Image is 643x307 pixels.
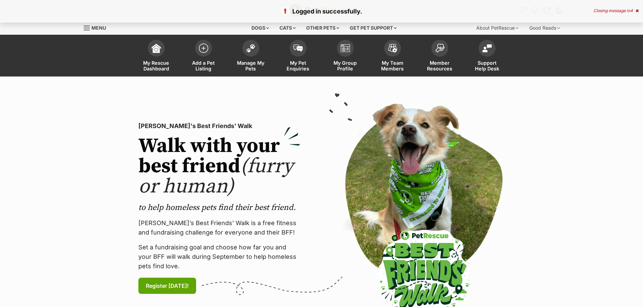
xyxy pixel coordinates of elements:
[472,60,502,71] span: Support Help Desk
[138,154,293,199] span: (furry or human)
[341,44,350,52] img: group-profile-icon-3fa3cf56718a62981997c0bc7e787c4b2cf8bcc04b72c1350f741eb67cf2f40e.svg
[482,44,492,52] img: help-desk-icon-fdf02630f3aa405de69fd3d07c3f3aa587a6932b1a1747fa1d2bba05be0121f9.svg
[188,60,219,71] span: Add a Pet Listing
[180,36,227,76] a: Add a Pet Listing
[525,21,565,35] div: Good Reads
[246,44,256,53] img: manage-my-pets-icon-02211641906a0b7f246fdf0571729dbe1e7629f14944591b6c1af311fb30b64b.svg
[472,21,523,35] div: About PetRescue
[84,21,111,33] a: Menu
[138,278,196,294] a: Register [DATE]!
[138,243,300,271] p: Set a fundraising goal and choose how far you and your BFF will walk during September to help hom...
[141,60,171,71] span: My Rescue Dashboard
[377,60,408,71] span: My Team Members
[138,218,300,237] p: [PERSON_NAME]’s Best Friends' Walk is a free fitness and fundraising challenge for everyone and t...
[425,60,455,71] span: Member Resources
[416,36,463,76] a: Member Resources
[388,44,397,53] img: team-members-icon-5396bd8760b3fe7c0b43da4ab00e1e3bb1a5d9ba89233759b79545d2d3fc5d0d.svg
[369,36,416,76] a: My Team Members
[275,21,300,35] div: Cats
[138,121,300,131] p: [PERSON_NAME]'s Best Friends' Walk
[133,36,180,76] a: My Rescue Dashboard
[138,202,300,213] p: to help homeless pets find their best friend.
[199,43,208,53] img: add-pet-listing-icon-0afa8454b4691262ce3f59096e99ab1cd57d4a30225e0717b998d2c9b9846f56.svg
[463,36,511,76] a: Support Help Desk
[91,25,106,31] span: Menu
[322,36,369,76] a: My Group Profile
[283,60,313,71] span: My Pet Enquiries
[146,282,189,290] span: Register [DATE]!
[345,21,401,35] div: Get pet support
[274,36,322,76] a: My Pet Enquiries
[301,21,344,35] div: Other pets
[236,60,266,71] span: Manage My Pets
[330,60,360,71] span: My Group Profile
[435,43,445,53] img: member-resources-icon-8e73f808a243e03378d46382f2149f9095a855e16c252ad45f914b54edf8863c.svg
[138,136,300,197] h2: Walk with your best friend
[227,36,274,76] a: Manage My Pets
[293,44,303,52] img: pet-enquiries-icon-7e3ad2cf08bfb03b45e93fb7055b45f3efa6380592205ae92323e6603595dc1f.svg
[247,21,274,35] div: Dogs
[152,43,161,53] img: dashboard-icon-eb2f2d2d3e046f16d808141f083e7271f6b2e854fb5c12c21221c1fb7104beca.svg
